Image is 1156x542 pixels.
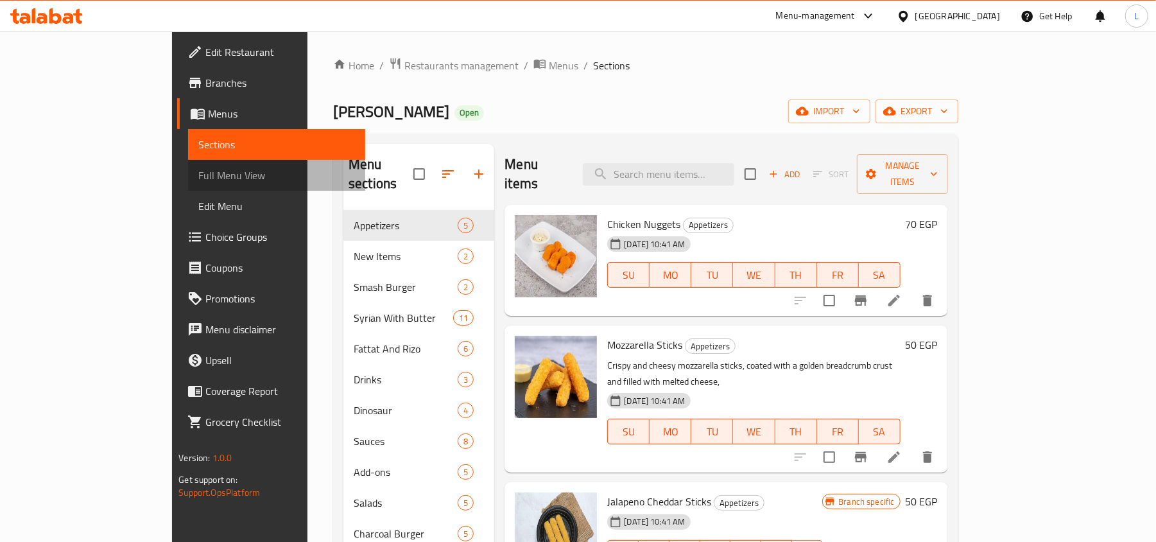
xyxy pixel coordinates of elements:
[343,395,494,426] div: Dinosaur4
[733,262,775,288] button: WE
[208,106,355,121] span: Menus
[177,222,365,252] a: Choice Groups
[458,528,473,540] span: 5
[458,218,474,233] div: items
[458,249,474,264] div: items
[188,191,365,222] a: Edit Menu
[458,405,473,417] span: 4
[354,495,458,511] span: Salads
[205,260,355,275] span: Coupons
[458,526,474,541] div: items
[205,383,355,399] span: Coverage Report
[737,161,764,188] span: Select section
[205,44,355,60] span: Edit Restaurant
[343,426,494,457] div: Sauces8
[613,266,644,284] span: SU
[454,105,484,121] div: Open
[593,58,630,73] span: Sections
[343,487,494,518] div: Salads5
[1134,9,1139,23] span: L
[650,262,691,288] button: MO
[607,358,900,390] p: Crispy and cheesy mozzarella sticks, coated with a golden breadcrumb crust and filled with melted...
[178,484,260,501] a: Support.OpsPlatform
[906,215,938,233] h6: 70 EGP
[188,160,365,191] a: Full Menu View
[453,310,474,326] div: items
[683,218,734,233] div: Appetizers
[775,419,817,444] button: TH
[205,229,355,245] span: Choice Groups
[333,57,958,74] nav: breadcrumb
[458,220,473,232] span: 5
[764,164,805,184] span: Add item
[458,372,474,387] div: items
[816,287,843,314] span: Select to update
[458,497,473,509] span: 5
[505,155,567,193] h2: Menu items
[458,281,473,293] span: 2
[343,333,494,364] div: Fattat And Rizo6
[177,37,365,67] a: Edit Restaurant
[857,154,947,194] button: Manage items
[205,414,355,430] span: Grocery Checklist
[650,419,691,444] button: MO
[404,58,519,73] span: Restaurants management
[886,103,948,119] span: export
[188,129,365,160] a: Sections
[583,163,734,186] input: search
[458,464,474,480] div: items
[354,464,458,480] span: Add-ons
[864,423,895,441] span: SA
[607,419,650,444] button: SU
[607,492,711,511] span: Jalapeno Cheddar Sticks
[781,266,812,284] span: TH
[343,272,494,302] div: Smash Burger2
[198,168,355,183] span: Full Menu View
[354,372,458,387] span: Drinks
[354,433,458,449] span: Sauces
[845,285,876,316] button: Branch-specific-item
[354,279,458,295] div: Smash Burger
[379,58,384,73] li: /
[458,435,473,448] span: 8
[212,450,232,466] span: 1.0.0
[696,266,728,284] span: TU
[458,374,473,386] span: 3
[177,283,365,314] a: Promotions
[776,8,855,24] div: Menu-management
[607,335,682,354] span: Mozzarella Sticks
[177,98,365,129] a: Menus
[349,155,413,193] h2: Menu sections
[845,442,876,473] button: Branch-specific-item
[177,252,365,283] a: Coupons
[867,158,937,190] span: Manage items
[389,57,519,74] a: Restaurants management
[781,423,812,441] span: TH
[458,403,474,418] div: items
[906,336,938,354] h6: 50 EGP
[533,57,578,74] a: Menus
[696,423,728,441] span: TU
[817,419,859,444] button: FR
[205,322,355,337] span: Menu disclaimer
[906,493,938,511] h6: 50 EGP
[767,167,802,182] span: Add
[775,262,817,288] button: TH
[822,423,854,441] span: FR
[686,339,735,354] span: Appetizers
[764,164,805,184] button: Add
[655,423,686,441] span: MO
[198,137,355,152] span: Sections
[549,58,578,73] span: Menus
[583,58,588,73] li: /
[691,262,733,288] button: TU
[816,444,843,471] span: Select to update
[515,215,597,297] img: Chicken Nuggets
[805,164,857,184] span: Select section first
[915,9,1000,23] div: [GEOGRAPHIC_DATA]
[198,198,355,214] span: Edit Menu
[619,395,690,407] span: [DATE] 10:41 AM
[619,516,690,528] span: [DATE] 10:41 AM
[433,159,463,189] span: Sort sections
